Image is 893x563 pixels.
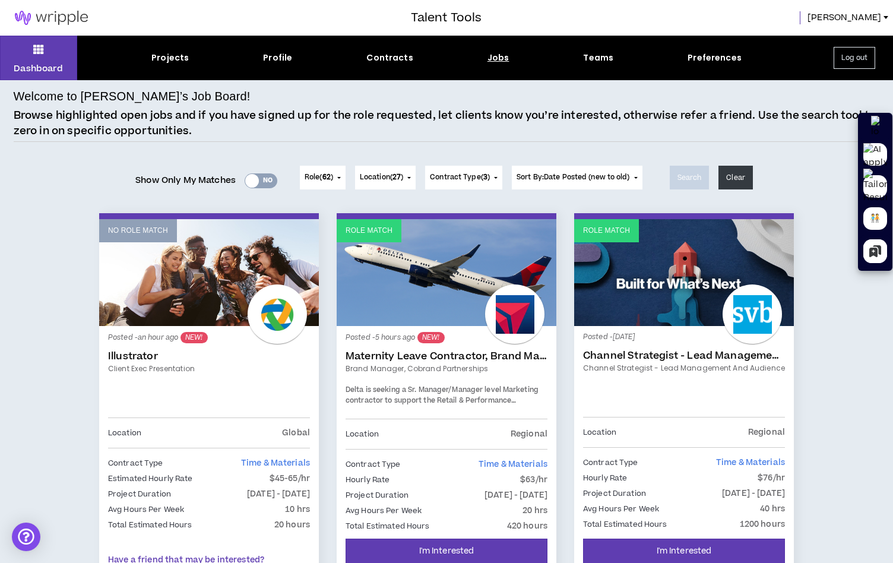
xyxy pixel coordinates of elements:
a: Channel Strategist - Lead Management and Audience [583,363,785,374]
p: 420 hours [507,520,547,533]
p: Hourly Rate [583,472,627,485]
p: Browse highlighted open jobs and if you have signed up for the role requested, let clients know y... [14,108,880,138]
p: [DATE] - [DATE] [484,489,547,502]
span: 62 [322,172,331,182]
p: $63/hr [520,473,547,486]
p: [DATE] - [DATE] [722,487,785,500]
p: Location [108,426,141,439]
p: Location [346,428,379,441]
span: 27 [392,172,401,182]
p: No Role Match [108,225,168,236]
p: 40 hrs [760,502,785,515]
span: Time & Materials [241,457,310,469]
p: Project Duration [583,487,646,500]
div: Open Intercom Messenger [12,523,40,551]
button: Contract Type(3) [425,166,502,189]
span: Time & Materials [716,457,785,469]
button: Location(27) [355,166,416,189]
div: Profile [263,52,292,64]
button: Log out [834,47,875,69]
span: I'm Interested [657,546,712,557]
p: Regional [511,428,547,441]
a: Role Match [574,219,794,326]
button: Role(62) [300,166,346,189]
p: 1200 hours [740,518,785,531]
sup: NEW! [417,332,444,343]
span: Location ( ) [360,172,403,183]
p: Estimated Hourly Rate [108,472,193,485]
p: Total Estimated Hours [108,518,192,532]
p: Avg Hours Per Week [583,502,659,515]
p: 20 hrs [522,504,547,517]
p: Contract Type [346,458,401,471]
h4: Welcome to [PERSON_NAME]’s Job Board! [14,87,251,105]
div: Teams [583,52,613,64]
span: 3 [483,172,487,182]
p: $76/hr [758,472,785,485]
p: Posted - 5 hours ago [346,332,547,343]
p: Global [282,426,310,439]
p: Avg Hours Per Week [346,504,422,517]
span: Delta is seeking a Sr. Manager/Manager level Marketing contractor to support the Retail & Perform... [346,385,539,426]
p: Project Duration [108,488,171,501]
p: Location [583,426,616,439]
p: Project Duration [346,489,408,502]
span: Show Only My Matches [135,172,236,189]
button: Search [670,166,710,189]
p: Role Match [346,225,392,236]
span: [PERSON_NAME] [807,11,881,24]
a: Client Exec Presentation [108,363,310,374]
button: Sort By:Date Posted (new to old) [512,166,642,189]
span: I'm Interested [419,546,474,557]
span: Role ( ) [305,172,333,183]
span: Time & Materials [479,458,547,470]
p: Posted - [DATE] [583,332,785,343]
p: Hourly Rate [346,473,389,486]
p: Role Match [583,225,630,236]
span: Sort By: Date Posted (new to old) [517,172,630,182]
p: 10 hrs [285,503,310,516]
a: Channel Strategist - Lead Management and Audience [583,350,785,362]
p: Total Estimated Hours [583,518,667,531]
sup: NEW! [180,332,207,343]
span: Contract Type ( ) [430,172,490,183]
a: Maternity Leave Contractor, Brand Marketing Manager (Cobrand Partnerships) [346,350,547,362]
button: Clear [718,166,753,189]
a: No Role Match [99,219,319,326]
div: Projects [151,52,189,64]
p: Contract Type [108,457,163,470]
h3: Talent Tools [411,9,482,27]
p: Avg Hours Per Week [108,503,184,516]
p: Regional [748,426,785,439]
div: Preferences [688,52,742,64]
p: Posted - an hour ago [108,332,310,343]
a: Role Match [337,219,556,326]
p: $45-65/hr [270,472,310,485]
p: 20 hours [274,518,310,532]
p: [DATE] - [DATE] [247,488,310,501]
a: Brand Manager, Cobrand Partnerships [346,363,547,374]
p: Total Estimated Hours [346,520,430,533]
p: Contract Type [583,456,638,469]
p: Dashboard [14,62,63,75]
div: Contracts [366,52,413,64]
a: Illustrator [108,350,310,362]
